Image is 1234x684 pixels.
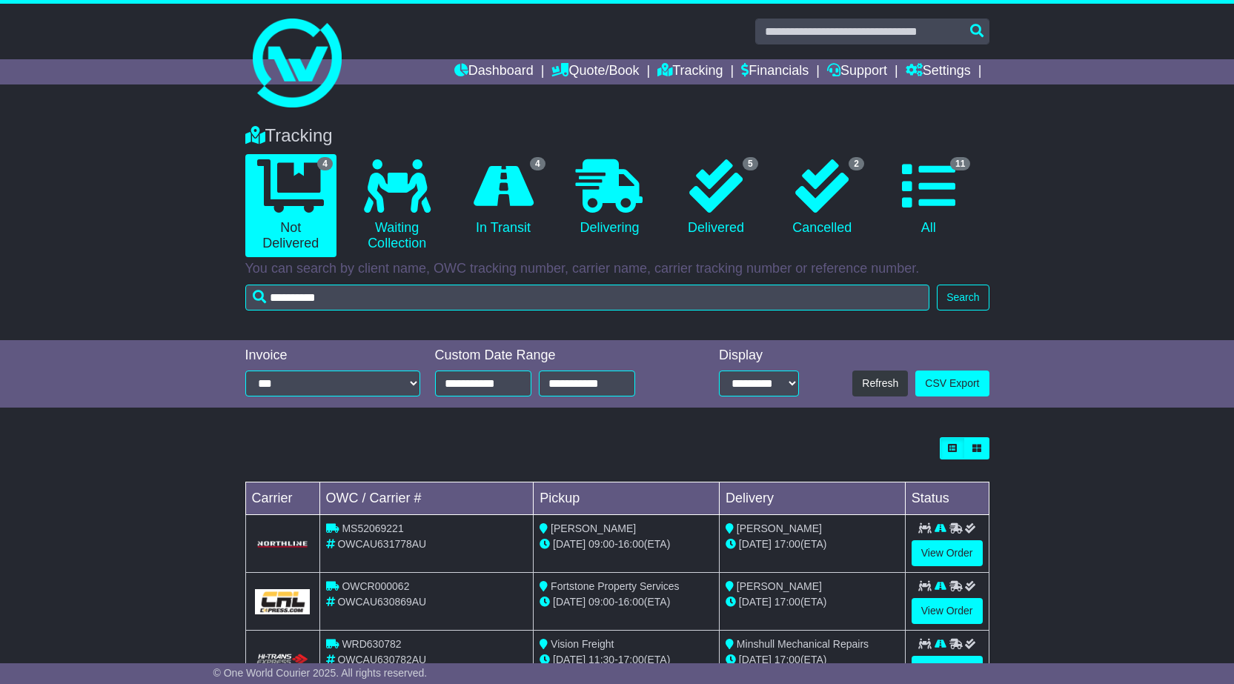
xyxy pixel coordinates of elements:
a: View Order [912,598,983,624]
span: [DATE] [739,596,772,608]
span: [PERSON_NAME] [737,522,822,534]
span: 17:00 [774,654,800,665]
img: HiTrans.png [255,653,311,667]
span: 09:00 [588,538,614,550]
span: 09:00 [588,596,614,608]
div: (ETA) [726,594,899,610]
a: Delivering [564,154,655,242]
span: Minshull Mechanical Repairs [737,638,869,650]
div: - (ETA) [540,594,713,610]
p: You can search by client name, OWC tracking number, carrier name, carrier tracking number or refe... [245,261,989,277]
span: 16:00 [618,538,644,550]
div: Tracking [238,125,997,147]
a: View Order [912,540,983,566]
a: Support [827,59,887,84]
div: Display [719,348,799,364]
td: Delivery [719,482,905,515]
span: [DATE] [553,654,586,665]
a: 11 All [883,154,974,242]
button: Search [937,285,989,311]
span: 4 [530,157,545,170]
div: (ETA) [726,537,899,552]
span: [PERSON_NAME] [737,580,822,592]
span: [DATE] [553,596,586,608]
span: OWCR000062 [342,580,409,592]
span: 5 [743,157,758,170]
a: Settings [906,59,971,84]
a: 5 Delivered [670,154,761,242]
span: 16:00 [618,596,644,608]
span: OWCAU631778AU [337,538,426,550]
div: - (ETA) [540,537,713,552]
span: 17:00 [774,596,800,608]
td: Status [905,482,989,515]
div: Invoice [245,348,420,364]
a: View Order [912,656,983,682]
img: GetCarrierServiceLogo [255,589,311,614]
span: 11 [950,157,970,170]
span: 4 [317,157,333,170]
button: Refresh [852,371,908,396]
a: Tracking [657,59,723,84]
span: Fortstone Property Services [551,580,680,592]
span: Vision Freight [551,638,614,650]
span: OWCAU630782AU [337,654,426,665]
span: 17:00 [774,538,800,550]
span: 2 [849,157,864,170]
a: Quote/Book [551,59,639,84]
td: Carrier [245,482,319,515]
a: 4 Not Delivered [245,154,336,257]
img: GetCarrierServiceLogo [255,539,311,548]
a: 2 Cancelled [777,154,868,242]
div: (ETA) [726,652,899,668]
td: Pickup [534,482,720,515]
span: [DATE] [739,654,772,665]
span: [DATE] [739,538,772,550]
a: Waiting Collection [351,154,442,257]
span: © One World Courier 2025. All rights reserved. [213,667,428,679]
a: Financials [741,59,809,84]
span: [DATE] [553,538,586,550]
td: OWC / Carrier # [319,482,534,515]
span: WRD630782 [342,638,401,650]
a: Dashboard [454,59,534,84]
a: CSV Export [915,371,989,396]
span: [PERSON_NAME] [551,522,636,534]
span: OWCAU630869AU [337,596,426,608]
span: 11:30 [588,654,614,665]
div: - (ETA) [540,652,713,668]
span: MS52069221 [342,522,403,534]
div: Custom Date Range [435,348,673,364]
span: 17:00 [618,654,644,665]
a: 4 In Transit [457,154,548,242]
